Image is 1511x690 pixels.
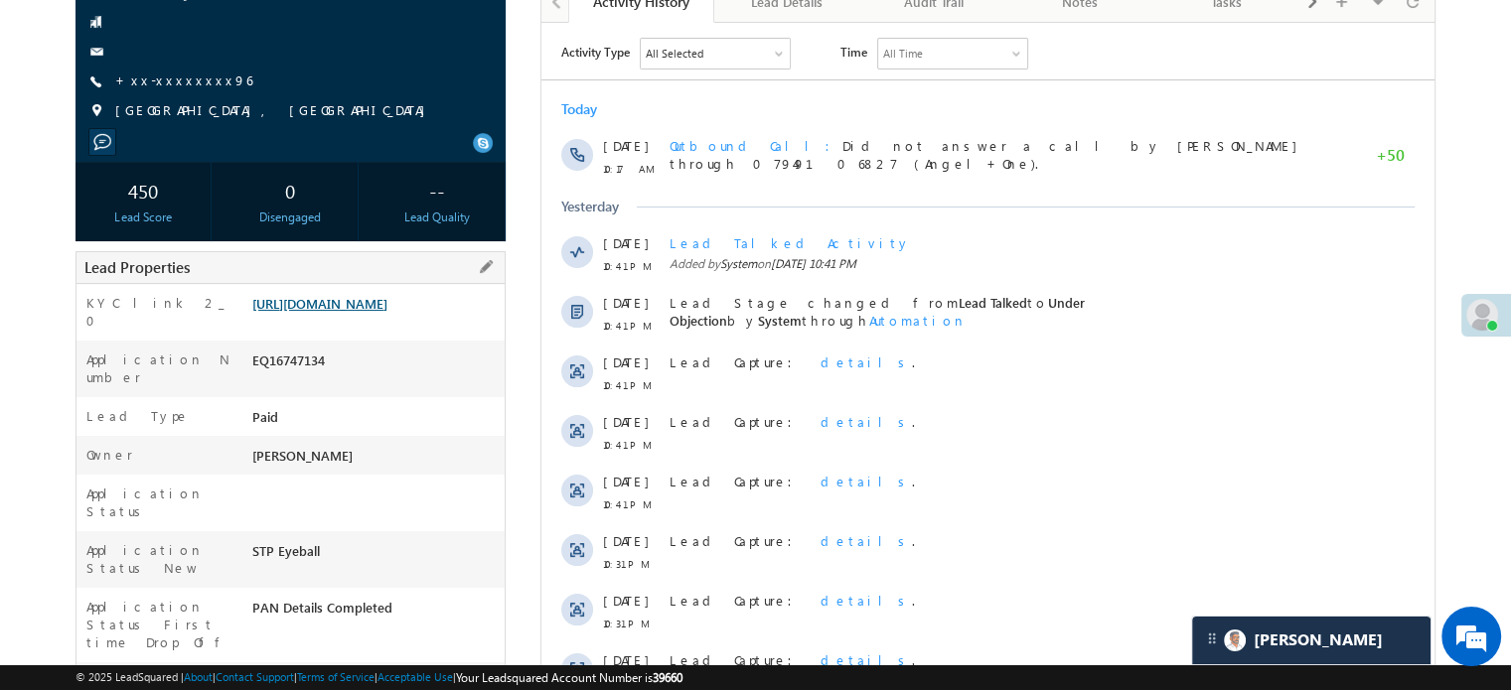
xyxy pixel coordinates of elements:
div: Disengaged [227,208,353,226]
span: details [279,569,371,586]
div: Today [20,77,84,95]
img: carter-drag [1204,630,1220,646]
span: 10:31 PM [62,592,121,610]
span: [DATE] 10:41 PM [229,233,315,248]
span: details [279,450,371,467]
span: +50 [834,123,863,147]
label: Application Status New [86,541,231,577]
div: . [128,390,783,408]
span: [GEOGRAPHIC_DATA], [GEOGRAPHIC_DATA] [115,101,435,121]
span: 10:41 PM [62,294,121,312]
div: EQ16747134 [247,350,505,378]
span: details [279,509,371,526]
span: 10:41 PM [62,413,121,431]
div: Minimize live chat window [326,10,374,58]
span: Carter [1254,630,1383,649]
span: Lead Capture: [128,628,263,645]
span: 10:41 PM [62,353,121,371]
textarea: Type your message and hit 'Enter' [26,184,363,523]
span: Outbound Call [128,114,301,131]
div: STP Eyeball [247,541,505,569]
label: Lead Type [86,407,190,425]
span: Your Leadsquared Account Number is [456,670,682,685]
div: . [128,569,783,587]
span: System [217,289,260,306]
span: Lead Capture: [128,331,263,347]
span: Lead Capture: [128,450,263,467]
span: Lead Talked [417,271,486,288]
span: Lead Stage changed from to by through [128,271,543,306]
div: All Selected [99,16,248,46]
label: Application Status First time Drop Off [86,598,231,651]
span: System [179,233,216,248]
span: Did not answer a call by [PERSON_NAME] through 07949106827 (Angel+One). [128,114,766,149]
div: PAN Details Completed [247,598,505,625]
div: . [128,628,783,646]
span: [DATE] [62,390,106,408]
span: details [279,628,371,645]
div: Chat with us now [103,104,334,130]
span: 10:31 PM [62,532,121,550]
span: [DATE] [62,271,106,289]
div: Yesterday [20,175,84,193]
span: Added by on [128,232,783,250]
div: . [128,450,783,468]
span: Under Objection [128,271,543,306]
span: 10:17 AM [62,137,121,155]
img: Carter [1224,629,1246,651]
div: carter-dragCarter[PERSON_NAME] [1191,616,1432,665]
div: Lead Quality [375,208,500,226]
div: . [128,509,783,527]
div: 450 [80,172,206,208]
div: 0 [227,172,353,208]
span: Time [299,15,326,45]
label: Application Status [86,484,231,520]
div: -- [375,172,500,208]
a: +xx-xxxxxxxx96 [115,71,252,88]
span: Lead Capture: [128,390,263,407]
span: [PERSON_NAME] [252,447,353,464]
div: Lead Score [80,208,206,226]
em: Start Chat [270,540,361,567]
a: About [184,670,213,683]
span: © 2025 LeadSquared | | | | | [76,668,682,687]
span: [DATE] [62,450,106,468]
a: Acceptable Use [378,670,453,683]
span: [DATE] [62,211,106,229]
div: Paid [247,407,505,435]
span: [DATE] [62,569,106,587]
span: [DATE] [62,331,106,348]
span: Lead Talked Activity [128,211,370,228]
span: details [279,331,371,347]
span: 10:41 PM [62,473,121,490]
span: 39660 [653,670,682,685]
span: [DATE] [62,114,106,132]
div: All Time [342,22,381,40]
a: [URL][DOMAIN_NAME] [252,295,387,312]
span: Lead Capture: [128,569,263,586]
label: KYC link 2_0 [86,294,231,330]
span: 10:41 PM [62,234,121,252]
span: Activity Type [20,15,88,45]
span: Lead Properties [84,257,190,277]
a: Terms of Service [297,670,375,683]
span: 10:31 PM [62,651,121,669]
img: d_60004797649_company_0_60004797649 [34,104,83,130]
div: . [128,331,783,348]
span: [DATE] [62,509,106,527]
a: Contact Support [216,670,294,683]
label: Application Number [86,350,231,386]
div: All Selected [104,22,162,40]
span: Lead Capture: [128,509,263,526]
span: Automation [328,289,425,306]
label: Owner [86,446,133,464]
span: [DATE] [62,628,106,646]
span: details [279,390,371,407]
